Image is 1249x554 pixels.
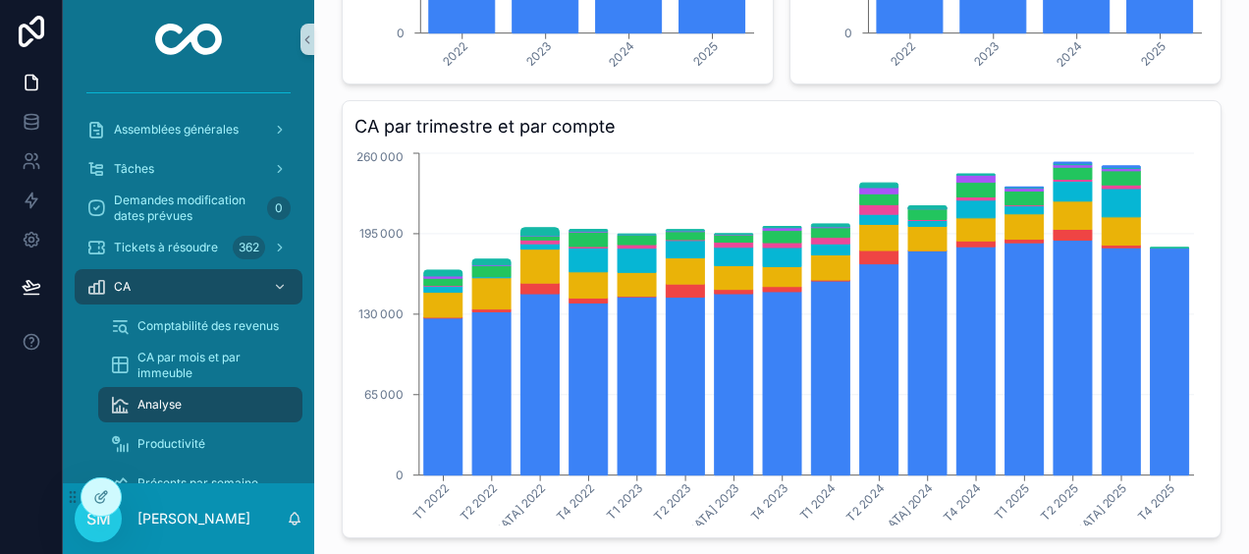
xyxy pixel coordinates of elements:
[843,480,888,525] tspan: T2 2024
[747,480,790,524] tspan: T4 2023
[941,480,985,525] tspan: T4 2024
[98,466,302,501] a: Présents par semaine
[356,149,404,164] tspan: 260 000
[971,38,1002,69] tspan: 2023
[364,387,404,402] tspan: 65 000
[457,480,500,524] tspan: T2 2022
[137,350,283,381] span: CA par mois et par immeuble
[1054,38,1085,70] tspan: 2024
[397,25,405,39] tspan: 0
[690,38,721,69] tspan: 2025
[358,306,404,321] tspan: 130 000
[114,279,131,295] span: CA
[354,148,1209,526] div: chart
[359,226,404,241] tspan: 195 000
[267,196,291,220] div: 0
[98,387,302,422] a: Analyse
[650,480,693,524] tspan: T2 2023
[155,24,223,55] img: App logo
[554,480,597,524] tspan: T4 2022
[86,507,111,530] span: SM
[63,79,314,483] div: scrollable content
[844,25,852,39] tspan: 0
[75,269,302,305] a: CA
[114,122,239,138] span: Assemblées générales
[796,480,839,523] tspan: T1 2024
[137,436,205,452] span: Productivité
[75,230,302,265] a: Tickets à résoudre362
[354,113,1209,140] h3: CA par trimestre et par compte
[233,236,265,259] div: 362
[888,38,918,69] tspan: 2022
[137,509,250,528] p: [PERSON_NAME]
[114,161,154,177] span: Tâches
[75,151,302,187] a: Tâches
[606,38,637,70] tspan: 2024
[1135,480,1178,524] tspan: T4 2025
[98,348,302,383] a: CA par mois et par immeuble
[1038,480,1081,524] tspan: T2 2025
[114,193,259,224] span: Demandes modification dates prévues
[396,467,404,481] tspan: 0
[137,397,182,413] span: Analyse
[523,38,554,69] tspan: 2023
[137,475,258,491] span: Présents par semaine
[1138,38,1168,69] tspan: 2025
[440,38,470,69] tspan: 2022
[98,426,302,462] a: Productivité
[75,191,302,226] a: Demandes modification dates prévues0
[98,308,302,344] a: Comptabilité des revenus
[991,480,1032,522] tspan: T1 2025
[114,240,218,255] span: Tickets à résoudre
[75,112,302,147] a: Assemblées générales
[137,318,279,334] span: Comptabilité des revenus
[603,480,644,522] tspan: T1 2023
[409,480,451,522] tspan: T1 2022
